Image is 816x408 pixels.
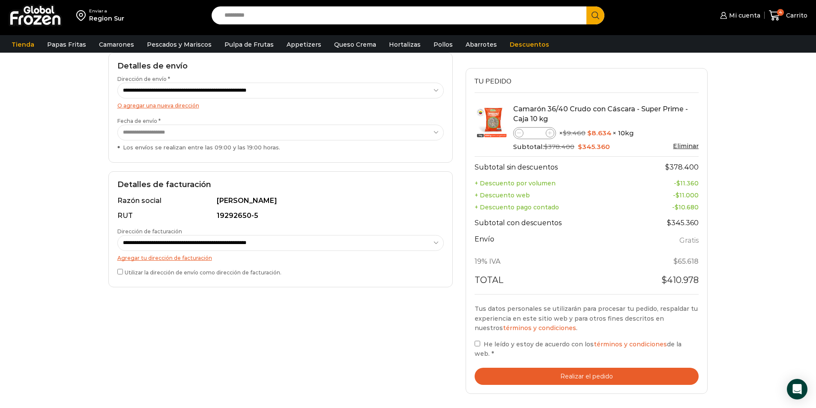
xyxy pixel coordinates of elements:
[220,36,278,53] a: Pulpa de Frutas
[117,117,444,152] label: Fecha de envío *
[673,142,699,150] a: Eliminar
[117,269,123,274] input: Utilizar la dirección de envío como dirección de facturación.
[661,275,667,285] span: $
[475,201,633,213] th: + Descuento pago contado
[675,203,679,211] span: $
[676,179,680,187] span: $
[667,219,671,227] span: $
[676,191,679,199] span: $
[513,142,699,152] div: Subtotal:
[475,177,633,189] th: + Descuento por volumen
[578,143,610,151] bdi: 345.360
[117,125,444,140] select: Fecha de envío * Los envíos se realizan entre las 09:00 y las 19:00 horas.
[787,379,807,399] div: Open Intercom Messenger
[475,252,633,272] th: 19% IVA
[676,179,699,187] bdi: 11.360
[89,14,124,23] div: Region Sur
[665,163,699,171] bdi: 378.400
[76,8,89,23] img: address-field-icon.svg
[385,36,425,53] a: Hortalizas
[282,36,326,53] a: Appetizers
[587,129,612,137] bdi: 8.634
[563,129,586,137] bdi: 9.460
[475,304,699,333] p: Tus datos personales se utilizarán para procesar tu pedido, respaldar tu experiencia en este siti...
[523,128,546,138] input: Product quantity
[330,36,380,53] a: Queso Crema
[491,350,494,357] abbr: requerido
[117,102,199,109] a: O agregar una nueva dirección
[675,203,699,211] bdi: 10.680
[117,196,215,206] div: Razón social
[544,143,574,151] bdi: 378.400
[117,75,444,98] label: Dirección de envío *
[117,83,444,98] select: Dirección de envío *
[578,143,582,151] span: $
[117,255,212,261] a: Agregar tu dirección de facturación
[475,77,511,86] span: Tu pedido
[505,36,553,53] a: Descuentos
[718,7,760,24] a: Mi cuenta
[475,368,699,385] button: Realizar el pedido
[117,211,215,221] div: RUT
[217,196,439,206] div: [PERSON_NAME]
[784,11,807,20] span: Carrito
[513,127,699,139] div: × × 10kg
[503,324,576,332] a: términos y condiciones
[727,11,760,20] span: Mi cuenta
[667,219,699,227] bdi: 345.360
[673,257,699,265] span: 65.618
[633,189,699,201] td: -
[461,36,501,53] a: Abarrotes
[594,340,667,348] a: términos y condiciones
[475,213,633,233] th: Subtotal con descuentos
[475,340,681,357] span: He leído y estoy de acuerdo con los de la web.
[43,36,90,53] a: Papas Fritas
[217,211,439,221] div: 19292650-5
[95,36,138,53] a: Camarones
[475,233,633,252] th: Envío
[769,6,807,26] a: 4 Carrito
[117,62,444,71] h2: Detalles de envío
[587,129,592,137] span: $
[679,235,699,247] label: Gratis
[777,9,784,16] span: 4
[633,177,699,189] td: -
[586,6,604,24] button: Search button
[676,191,699,199] bdi: 11.000
[544,143,548,151] span: $
[117,267,444,276] label: Utilizar la dirección de envío como dirección de facturación.
[117,143,444,152] div: Los envíos se realizan entre las 09:00 y las 19:00 horas.
[475,189,633,201] th: + Descuento web
[673,257,678,265] span: $
[513,105,688,123] a: Camarón 36/40 Crudo con Cáscara - Super Prime - Caja 10 kg
[475,341,480,346] input: He leído y estoy de acuerdo con lostérminos y condicionesde la web. *
[117,235,444,251] select: Dirección de facturación
[665,163,670,171] span: $
[143,36,216,53] a: Pescados y Mariscos
[117,228,444,251] label: Dirección de facturación
[563,129,567,137] span: $
[429,36,457,53] a: Pollos
[633,201,699,213] td: -
[7,36,39,53] a: Tienda
[117,180,444,190] h2: Detalles de facturación
[661,275,699,285] bdi: 410.978
[475,271,633,294] th: Total
[89,8,124,14] div: Enviar a
[475,156,633,177] th: Subtotal sin descuentos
